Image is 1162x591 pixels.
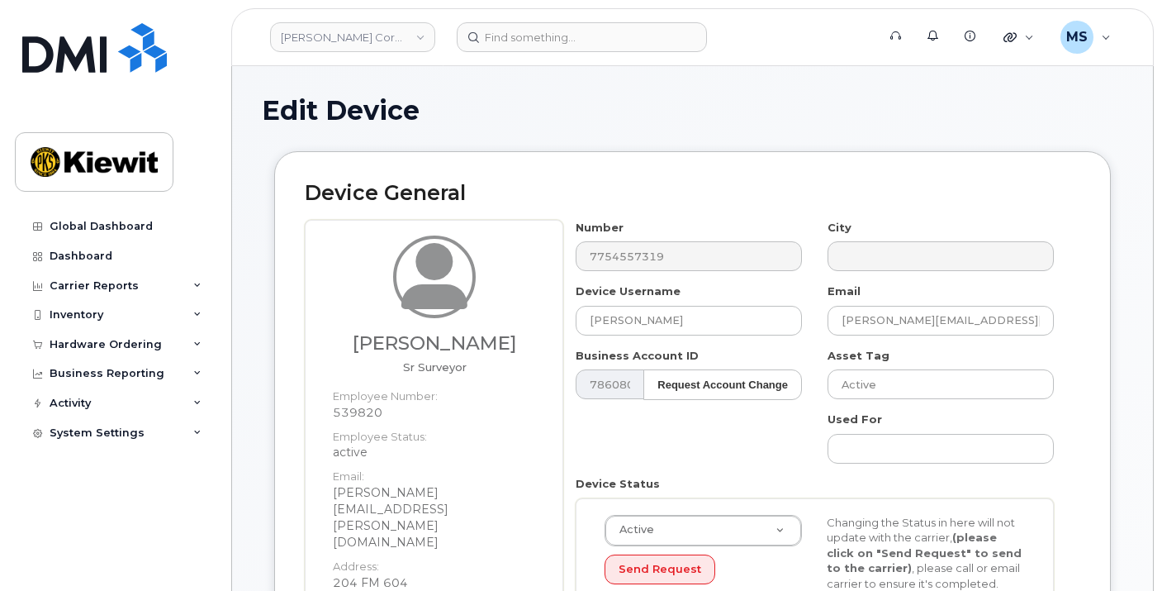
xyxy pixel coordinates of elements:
[576,348,699,364] label: Business Account ID
[333,404,537,421] dd: 539820
[333,550,537,574] dt: Address:
[333,574,537,591] dd: 204 FM 604
[609,522,654,537] span: Active
[305,182,1080,205] h2: Device General
[827,531,1022,574] strong: (please click on "Send Request" to send to the carrier)
[576,220,624,236] label: Number
[576,476,660,492] label: Device Status
[643,369,802,400] button: Request Account Change
[333,484,537,550] dd: [PERSON_NAME][EMAIL_ADDRESS][PERSON_NAME][DOMAIN_NAME]
[333,380,537,404] dt: Employee Number:
[576,284,681,299] label: Device Username
[828,220,851,236] label: City
[333,460,537,484] dt: Email:
[828,412,882,427] label: Used For
[333,444,537,460] dd: active
[333,421,537,445] dt: Employee Status:
[403,360,467,374] span: Job title
[262,96,1123,125] h1: Edit Device
[828,284,861,299] label: Email
[605,516,801,546] a: Active
[333,333,537,354] h3: [PERSON_NAME]
[828,348,889,364] label: Asset Tag
[1090,519,1150,579] iframe: Messenger Launcher
[605,555,715,585] button: Send Request
[657,379,788,391] strong: Request Account Change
